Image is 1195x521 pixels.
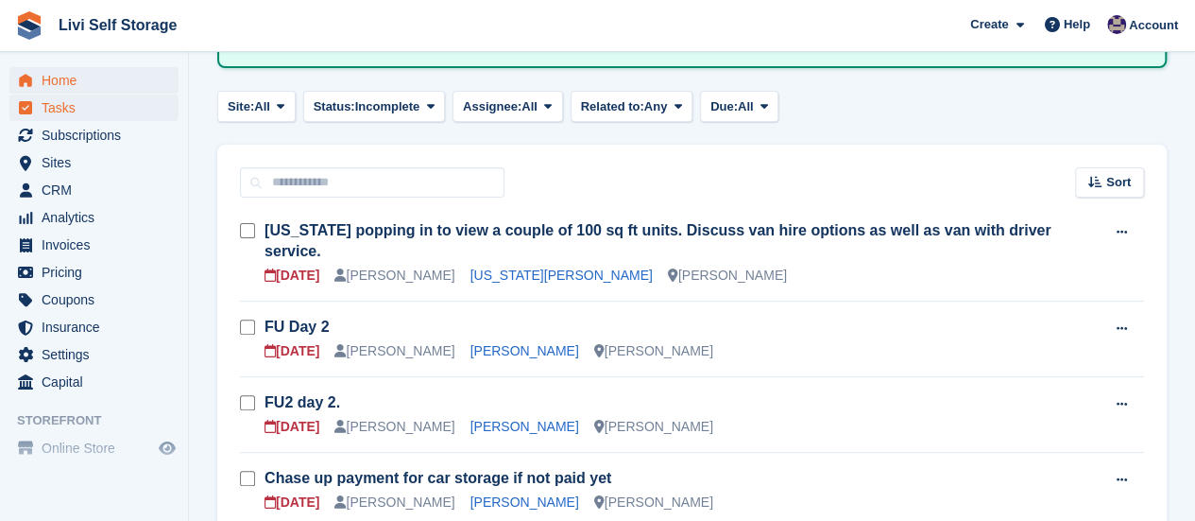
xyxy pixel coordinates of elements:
span: Any [644,97,668,116]
div: [DATE] [265,341,319,361]
div: [DATE] [265,417,319,437]
a: menu [9,341,179,368]
a: menu [9,259,179,286]
span: Help [1064,15,1090,34]
span: Incomplete [355,97,420,116]
span: Subscriptions [42,122,155,148]
div: [PERSON_NAME] [594,417,713,437]
div: [DATE] [265,493,319,512]
span: Assignee: [463,97,521,116]
a: menu [9,177,179,203]
span: Home [42,67,155,94]
span: All [738,97,754,116]
span: Coupons [42,287,155,313]
div: [PERSON_NAME] [334,417,454,437]
a: Preview store [156,437,179,460]
button: Assignee: All [452,91,563,122]
span: Capital [42,369,155,395]
img: stora-icon-8386f47178a22dfd0bd8f6a31ec36ba5ce8667c1dd55bd0f319d3a0aa187defe.svg [15,11,43,40]
div: [PERSON_NAME] [334,341,454,361]
a: menu [9,204,179,231]
button: Status: Incomplete [303,91,445,122]
span: Sort [1106,173,1131,192]
span: Pricing [42,259,155,286]
span: CRM [42,177,155,203]
div: [PERSON_NAME] [594,341,713,361]
a: menu [9,149,179,176]
a: menu [9,314,179,340]
a: Chase up payment for car storage if not paid yet [265,470,611,486]
span: Invoices [42,232,155,258]
a: FU Day 2 [265,319,329,335]
a: [PERSON_NAME] [470,419,579,434]
div: [PERSON_NAME] [668,266,787,286]
span: Tasks [42,95,155,121]
div: [PERSON_NAME] [334,266,454,286]
span: Account [1129,16,1178,35]
a: menu [9,435,179,461]
img: Jim [1107,15,1126,34]
a: Livi Self Storage [51,9,184,41]
a: menu [9,122,179,148]
span: Storefront [17,411,188,430]
a: menu [9,67,179,94]
div: [DATE] [265,266,319,286]
a: FU2 day 2. [265,394,340,410]
a: [US_STATE] popping in to view a couple of 100 sq ft units. Discuss van hire options as well as va... [265,222,1050,259]
a: menu [9,232,179,258]
span: Settings [42,341,155,368]
span: Due: [710,97,738,116]
div: [PERSON_NAME] [594,493,713,512]
span: Related to: [581,97,644,116]
a: menu [9,369,179,395]
span: Analytics [42,204,155,231]
a: menu [9,287,179,313]
span: Create [970,15,1008,34]
button: Related to: Any [571,91,692,122]
a: [PERSON_NAME] [470,343,579,358]
a: [PERSON_NAME] [470,495,579,510]
span: Insurance [42,314,155,340]
span: Site: [228,97,254,116]
a: menu [9,95,179,121]
span: Sites [42,149,155,176]
button: Site: All [217,91,296,122]
button: Due: All [700,91,778,122]
a: [US_STATE][PERSON_NAME] [470,268,653,283]
span: All [521,97,538,116]
span: All [254,97,270,116]
div: [PERSON_NAME] [334,493,454,512]
span: Status: [314,97,355,116]
span: Online Store [42,435,155,461]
